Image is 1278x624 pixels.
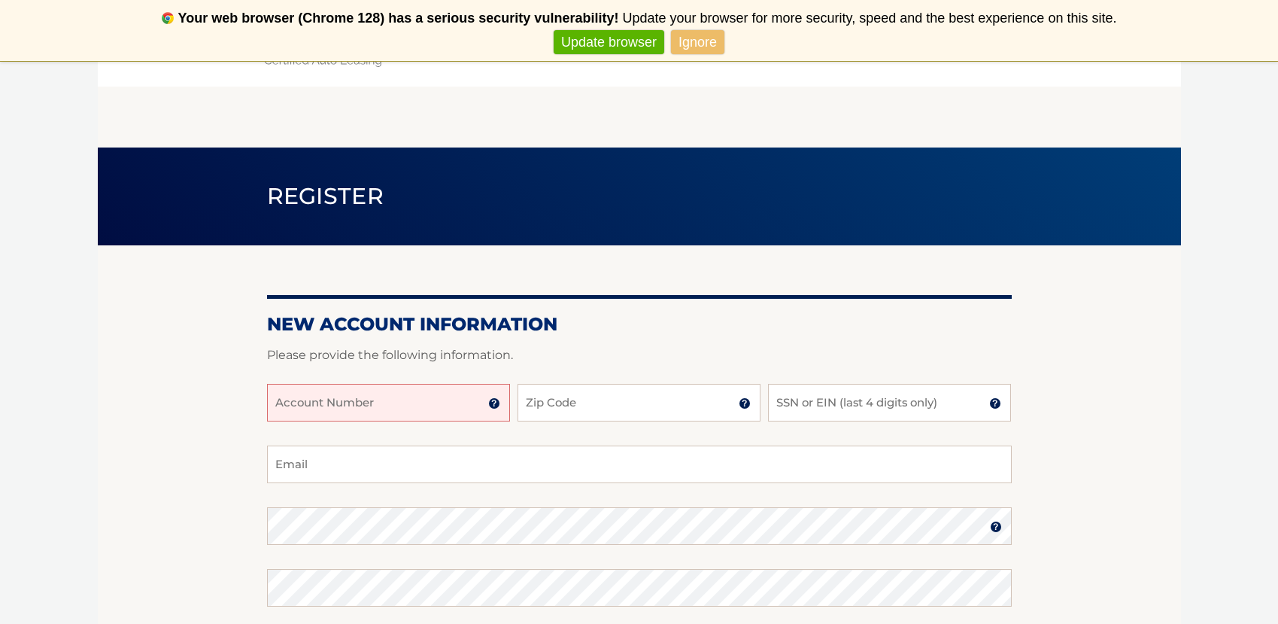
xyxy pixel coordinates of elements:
input: Zip Code [518,384,760,422]
input: Email [267,446,1012,483]
img: tooltip.svg [990,521,1002,533]
p: Please provide the following information. [267,345,1012,366]
span: Update your browser for more security, speed and the best experience on this site. [622,11,1116,26]
a: Ignore [671,30,724,55]
input: Account Number [267,384,510,422]
b: Your web browser (Chrome 128) has a serious security vulnerability! [178,11,619,26]
img: tooltip.svg [488,397,500,409]
input: SSN or EIN (last 4 digits only) [768,384,1011,422]
span: Register [267,182,384,210]
h2: New Account Information [267,313,1012,336]
a: Update browser [554,30,664,55]
img: tooltip.svg [989,397,1001,409]
img: tooltip.svg [739,397,751,409]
